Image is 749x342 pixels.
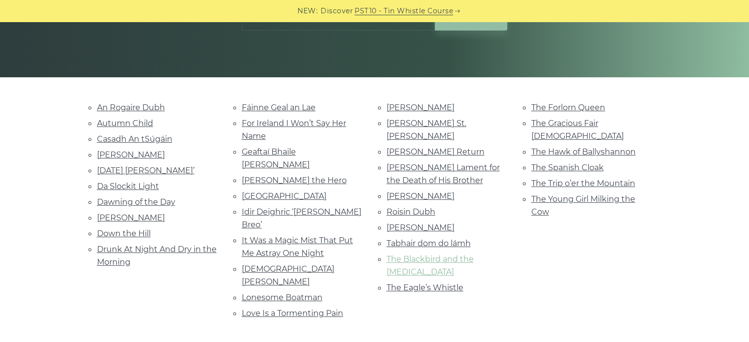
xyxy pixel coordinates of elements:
a: [PERSON_NAME] Return [387,147,485,156]
a: The Gracious Fair [DEMOGRAPHIC_DATA] [531,119,624,141]
a: [PERSON_NAME] the Hero [242,176,347,185]
a: [PERSON_NAME] [387,191,455,201]
a: Roisin Dubh [387,207,435,217]
a: Love Is a Tormenting Pain [242,309,343,318]
a: [PERSON_NAME] [387,223,455,232]
a: Down the Hill [97,229,151,238]
a: The Hawk of Ballyshannon [531,147,636,156]
a: [DEMOGRAPHIC_DATA] [PERSON_NAME] [242,264,334,286]
a: For Ireland I Won’t Say Her Name [242,119,346,141]
a: Da Slockit Light [97,182,159,191]
a: Casadh An tSúgáin [97,134,172,144]
span: NEW: [297,5,318,17]
a: PST10 - Tin Whistle Course [355,5,453,17]
a: [GEOGRAPHIC_DATA] [242,191,326,201]
a: Dawning of the Day [97,197,175,207]
a: The Blackbird and the [MEDICAL_DATA] [387,254,474,277]
a: The Trip o’er the Mountain [531,179,635,188]
a: Geaftaí Bhaile [PERSON_NAME] [242,147,310,169]
a: Idir Deighric ‘[PERSON_NAME] Breo’ [242,207,361,229]
a: [PERSON_NAME] [387,103,455,112]
a: Fáinne Geal an Lae [242,103,316,112]
span: Discover [321,5,353,17]
a: It Was a Magic Mist That Put Me Astray One Night [242,236,353,258]
a: The Forlorn Queen [531,103,605,112]
a: The Spanish Cloak [531,163,604,172]
a: [DATE] [PERSON_NAME]’ [97,166,195,175]
a: Lonesome Boatman [242,293,323,302]
a: Autumn Child [97,119,153,128]
a: Drunk At Night And Dry in the Morning [97,245,217,267]
a: The Young Girl Milking the Cow [531,194,635,217]
a: An Rogaire Dubh [97,103,165,112]
a: [PERSON_NAME] [97,213,165,222]
a: [PERSON_NAME] St. [PERSON_NAME] [387,119,466,141]
a: The Eagle’s Whistle [387,283,463,292]
a: Tabhair dom do lámh [387,239,471,248]
a: [PERSON_NAME] Lament for the Death of His Brother [387,163,500,185]
a: [PERSON_NAME] [97,150,165,159]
